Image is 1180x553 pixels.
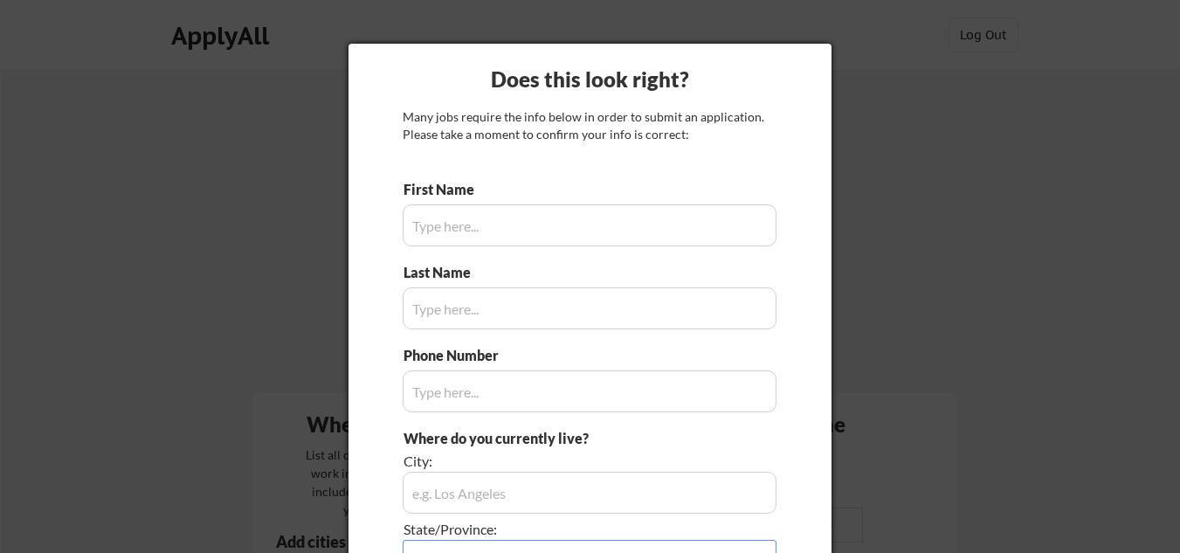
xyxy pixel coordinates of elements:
input: Type here... [403,370,776,412]
div: Does this look right? [348,65,832,94]
input: e.g. Los Angeles [403,472,776,514]
div: Many jobs require the info below in order to submit an application. Please take a moment to confi... [403,108,776,142]
div: Phone Number [404,346,508,365]
div: State/Province: [404,520,679,539]
div: Where do you currently live? [404,429,679,448]
input: Type here... [403,204,776,246]
input: Type here... [403,287,776,329]
div: Last Name [404,263,488,282]
div: City: [404,452,679,471]
div: First Name [404,180,488,199]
